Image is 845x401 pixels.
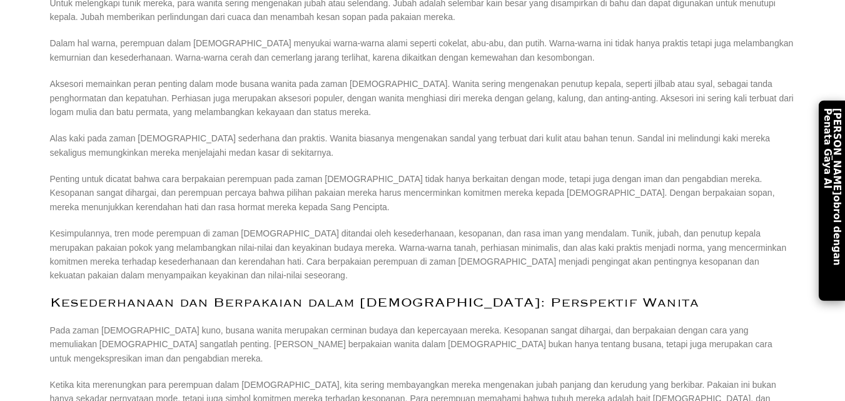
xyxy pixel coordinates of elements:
[50,174,775,212] font: Penting untuk dicatat bahwa cara berpakaian perempuan pada zaman [DEMOGRAPHIC_DATA] tidak hanya b...
[50,325,772,363] font: Pada zaman [DEMOGRAPHIC_DATA] kuno, busana wanita merupakan cerminan budaya dan kepercayaan merek...
[50,298,699,308] font: Kesederhanaan dan Berpakaian dalam [DEMOGRAPHIC_DATA]: Perspektif Wanita
[50,79,794,117] font: Aksesori memainkan peran penting dalam mode busana wanita pada zaman [DEMOGRAPHIC_DATA]. Wanita s...
[50,133,771,157] font: Alas kaki pada zaman [DEMOGRAPHIC_DATA] sederhana dan praktis. Wanita biasanya mengenakan sandal ...
[50,38,794,62] font: Dalam hal warna, perempuan dalam [DEMOGRAPHIC_DATA] menyukai warna-warna alami seperti cokelat, a...
[50,228,787,280] font: Kesimpulannya, tren mode perempuan di zaman [DEMOGRAPHIC_DATA] ditandai oleh kesederhanaan, kesop...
